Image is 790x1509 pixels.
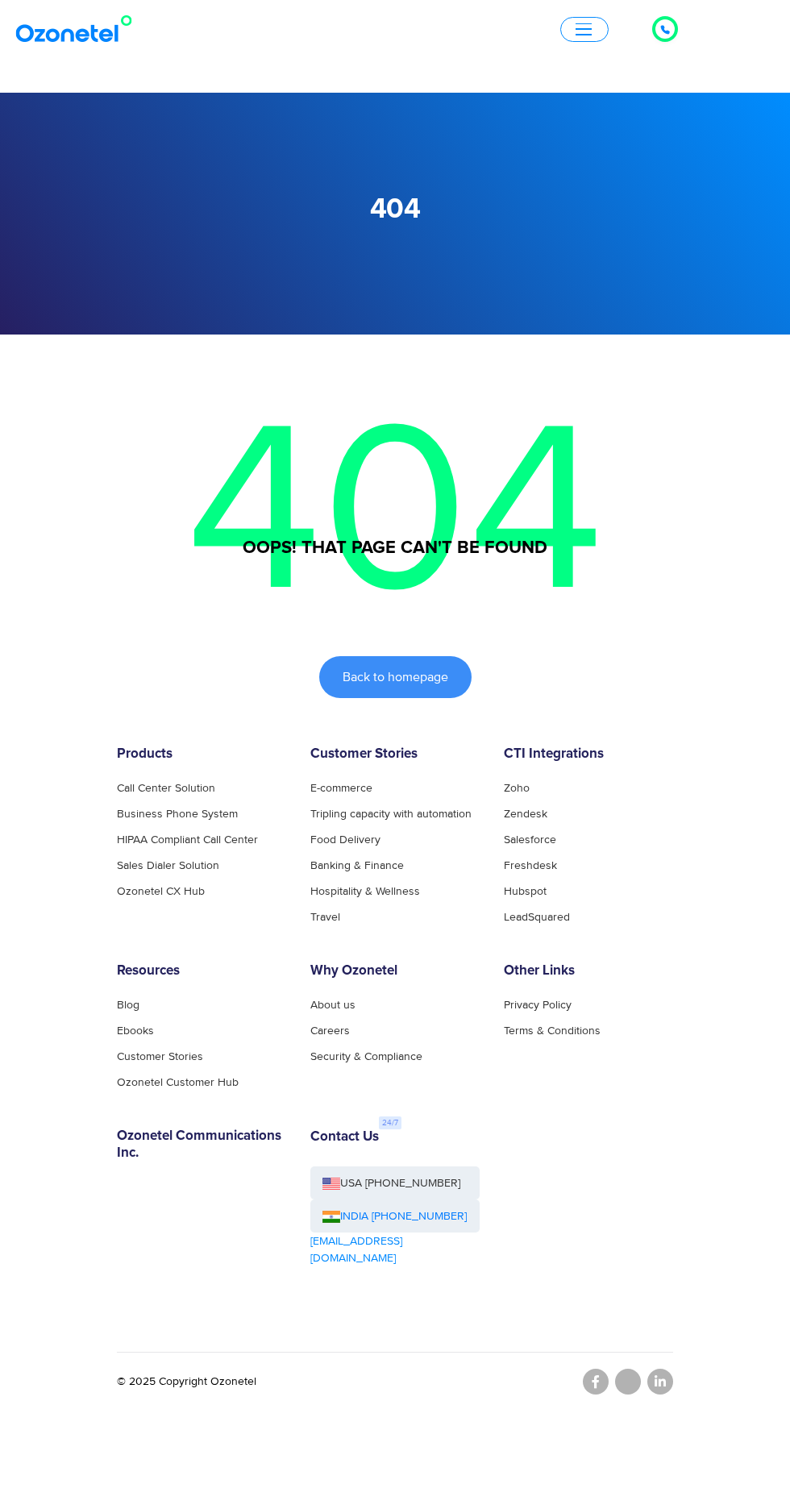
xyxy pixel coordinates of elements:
h6: Customer Stories [310,746,480,763]
h6: Ozonetel Communications Inc. [117,1129,286,1162]
a: Travel [310,912,340,923]
a: About us [310,1000,355,1011]
img: ind-flag.png [322,1211,340,1223]
h6: Resources [117,963,286,979]
a: Blog [117,1000,139,1011]
a: Banking & Finance [310,860,404,871]
a: Ozonetel CX Hub [117,886,205,897]
a: HIPAA Compliant Call Center [117,834,258,846]
h6: Products [117,746,286,763]
a: Tripling capacity with automation [310,809,472,820]
a: Ozonetel Customer Hub [117,1077,239,1088]
a: E-commerce [310,783,372,794]
a: Hospitality & Wellness [310,886,420,897]
a: Privacy Policy [504,1000,572,1011]
a: Sales Dialer Solution [117,860,219,871]
a: LeadSquared [504,912,570,923]
a: Hubspot [504,886,547,897]
a: [EMAIL_ADDRESS][DOMAIN_NAME] [310,1233,480,1266]
a: Security & Compliance [310,1051,422,1062]
a: Terms & Conditions [504,1025,601,1037]
a: Business Phone System [117,809,238,820]
h6: Contact Us [310,1129,379,1145]
a: Call Center Solution [117,783,215,794]
h3: Oops! That page can't be found [117,537,673,560]
a: Ebooks [117,1025,154,1037]
a: USA [PHONE_NUMBER] [310,1166,480,1199]
a: Zendesk [504,809,547,820]
p: 404 [117,335,673,696]
a: Food Delivery [310,834,380,846]
span: Back to homepage [343,671,448,684]
p: © 2025 Copyright Ozonetel [117,1373,256,1390]
a: Careers [310,1025,350,1037]
h1: 404 [117,193,673,226]
a: Freshdesk [504,860,557,871]
a: Zoho [504,783,530,794]
a: Salesforce [504,834,556,846]
h6: CTI Integrations [504,746,673,763]
a: INDIA [PHONE_NUMBER] [322,1208,467,1224]
h6: Other Links [504,963,673,979]
a: Back to homepage [319,656,472,698]
a: Customer Stories [117,1051,203,1062]
h6: Why Ozonetel [310,963,480,979]
img: us-flag.png [322,1178,340,1190]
